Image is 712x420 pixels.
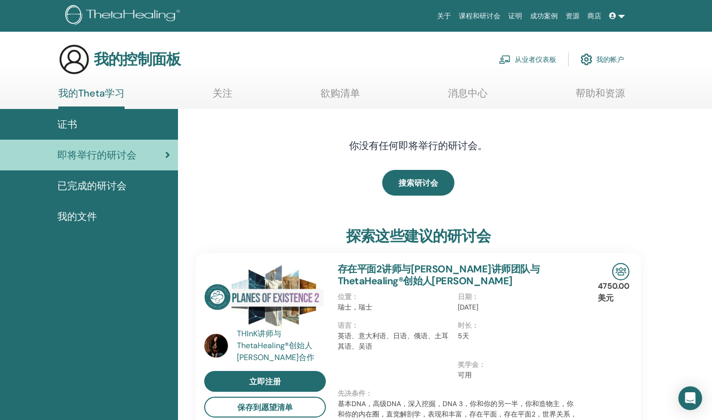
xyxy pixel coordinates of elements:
img: 面对面研讨会 [612,263,629,280]
img: logo.png [65,5,183,27]
p: 瑞士，瑞士 [338,302,452,313]
p: 语言： [338,320,452,331]
a: 我的帐户 [580,49,624,70]
a: 我的Theta学习 [58,87,125,109]
p: 位置 ： [338,292,452,302]
p: 奖学金 ： [458,360,572,370]
img: generic-user-icon.jpg [58,44,90,75]
p: 英语、意大利语、日语、俄语、土耳其语、吴语 [338,331,452,352]
a: 课程和研讨会 [455,7,504,25]
a: 消息中心 [448,87,488,106]
a: 资源 [562,7,583,25]
button: 保存到愿望清单 [204,397,326,418]
span: 我的文件 [57,209,97,224]
span: 已完成的研讨会 [57,178,127,193]
a: 成功案例 [526,7,562,25]
span: 证书 [57,117,77,132]
a: 关于 [433,7,455,25]
a: 关注 [213,87,232,106]
p: 日期 ： [458,292,572,302]
span: 搜索研讨会 [399,178,438,188]
a: 帮助和资源 [576,87,625,106]
div: THInK讲师与 ThetaHealing® 创始人[PERSON_NAME]合作 [237,328,328,364]
a: 欲购清单 [320,87,360,106]
h4: 你没有任何即将举行的研讨会。 [263,140,574,152]
a: THInK讲师与ThetaHealing®创始人[PERSON_NAME]合作 [237,328,328,364]
p: 可用 [458,370,572,380]
p: 先决条件 ： [338,388,578,399]
h3: 我的控制面板 [94,51,180,68]
p: [DATE] [458,302,572,313]
img: 存在平面 2 讲师 [204,263,326,331]
div: 打开对讲信使 [678,386,702,410]
span: 立即注册 [249,376,281,387]
img: cog.svg [580,51,592,68]
span: 即将举行的研讨会 [57,148,136,162]
h3: 探索这些建议的研讨会 [346,227,490,245]
p: 4750.00美元 [598,280,629,304]
a: 立即注册 [204,371,326,392]
img: chalkboard-teacher.svg [499,55,511,64]
p: 时长 ： [458,320,572,331]
a: 从业者仪表板 [499,49,556,70]
a: 证明 [504,7,526,25]
a: 存在平面2讲师与[PERSON_NAME]讲师团队与ThetaHealing®创始人[PERSON_NAME] [338,262,539,287]
a: 搜索研讨会 [382,170,454,196]
img: default.jpg [204,334,228,358]
p: 5天 [458,331,572,341]
a: 商店 [583,7,605,25]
